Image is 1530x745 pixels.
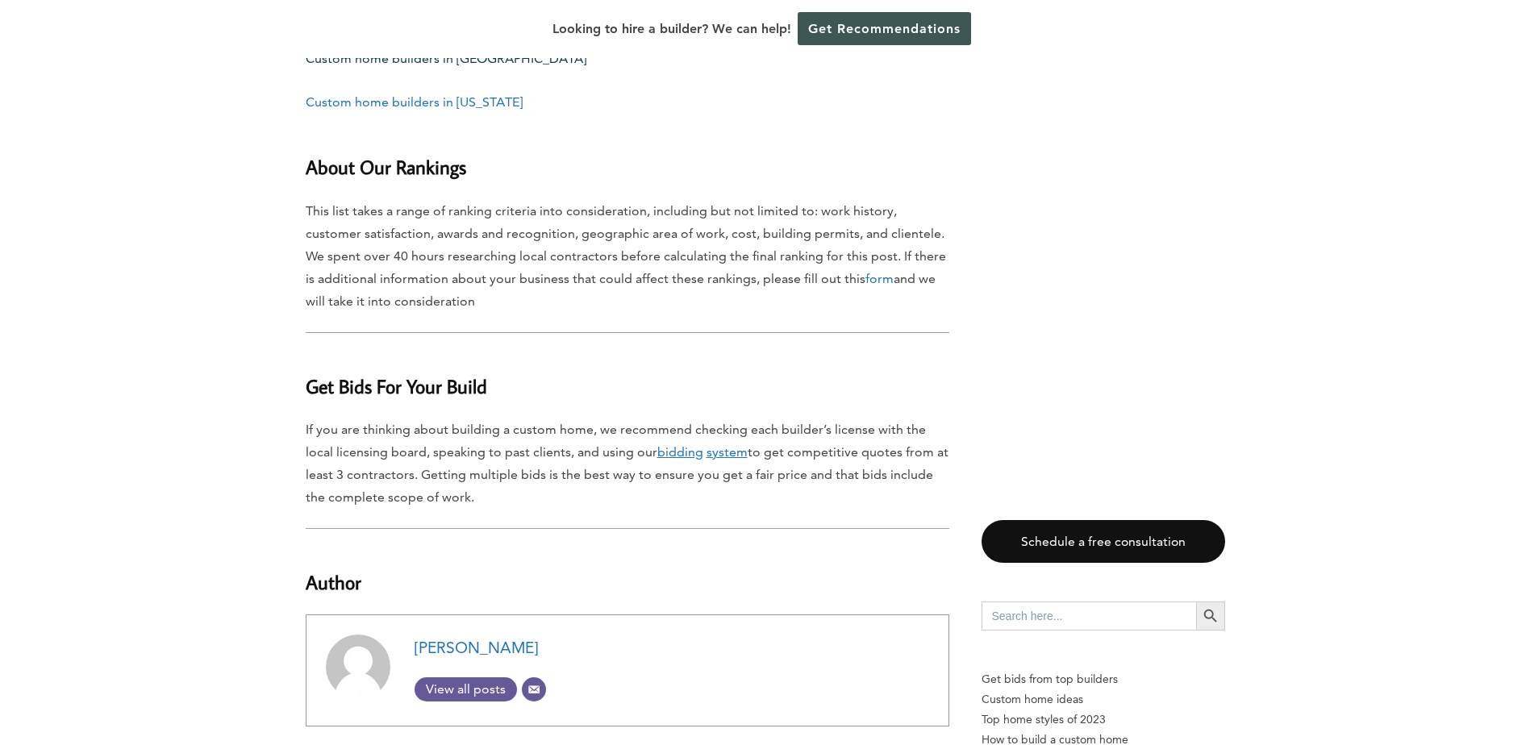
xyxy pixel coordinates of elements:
[982,520,1225,563] a: Schedule a free consultation
[707,444,748,460] u: system
[326,635,390,699] img: Adam Scharf
[306,94,523,110] a: Custom home builders in [US_STATE]
[415,639,538,657] a: [PERSON_NAME]
[1202,607,1219,625] svg: Search
[982,689,1225,710] a: Custom home ideas
[865,271,894,286] a: form
[306,51,586,66] a: Custom home builders in [GEOGRAPHIC_DATA]
[657,444,703,460] u: bidding
[306,200,949,313] p: This list takes a range of ranking criteria into consideration, including but not limited to: wor...
[306,548,949,597] h3: Author
[982,710,1225,730] a: Top home styles of 2023
[306,418,949,509] p: If you are thinking about building a custom home, we recommend checking each builder’s license wi...
[522,677,546,701] a: Email
[982,601,1196,631] input: Search here...
[306,373,487,398] b: Get Bids For Your Build
[798,12,971,45] a: Get Recommendations
[415,681,517,697] span: View all posts
[306,154,466,179] b: About Our Rankings
[982,669,1225,689] p: Get bids from top builders
[415,677,517,701] a: View all posts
